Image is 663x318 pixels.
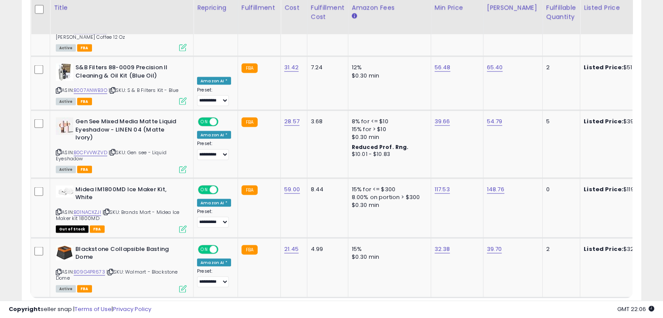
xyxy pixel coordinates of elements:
div: Preset: [197,268,231,288]
div: Amazon AI * [197,77,231,85]
a: 39.70 [487,245,502,254]
div: Repricing [197,3,234,13]
div: ASIN: [56,118,187,173]
small: FBA [241,186,258,195]
div: 12% [352,64,424,71]
span: 2025-09-17 22:06 GMT [617,305,654,313]
div: [PERSON_NAME] [487,3,539,13]
a: B0CFVVWZVD [74,149,107,156]
a: 148.76 [487,185,504,194]
div: 8.00% on portion > $300 [352,193,424,201]
b: Listed Price: [584,63,623,71]
img: 41tJhgj-7pL._SL40_.jpg [56,118,73,135]
a: 28.57 [284,117,299,126]
span: All listings currently available for purchase on Amazon [56,285,76,293]
span: FBA [77,285,92,293]
div: 2 [546,64,573,71]
div: 0 [546,186,573,193]
div: ASIN: [56,64,187,104]
div: $32.38 [584,245,656,253]
div: Listed Price [584,3,659,13]
b: Blackstone Collapsible Basting Dome [75,245,181,264]
div: 8.44 [311,186,341,193]
span: All listings that are currently out of stock and unavailable for purchase on Amazon [56,226,88,233]
a: 21.45 [284,245,299,254]
div: Fulfillment [241,3,277,13]
strong: Copyright [9,305,41,313]
div: $0.30 min [352,133,424,141]
span: OFF [217,118,231,126]
div: $0.30 min [352,72,424,80]
small: FBA [241,245,258,255]
div: Preset: [197,209,231,228]
span: | SKU: S & B Filters Kit - Blue [109,87,178,94]
div: Min Price [435,3,479,13]
div: 8% for <= $10 [352,118,424,125]
span: ON [199,118,210,126]
span: ON [199,246,210,253]
a: B007ANWB3O [74,87,107,94]
img: 51kHg6MArwL._SL40_.jpg [56,64,73,81]
span: All listings currently available for purchase on Amazon [56,166,76,173]
div: 4.99 [311,245,341,253]
div: Preset: [197,141,231,160]
div: 15% [352,245,424,253]
span: ON [199,186,210,193]
a: 56.48 [435,63,451,72]
a: 31.42 [284,63,299,72]
div: Fulfillment Cost [311,3,344,22]
div: Amazon AI * [197,259,231,267]
a: 65.40 [487,63,503,72]
b: Listed Price: [584,185,623,193]
a: B01NACXZJI [74,209,101,216]
a: 59.00 [284,185,300,194]
a: 39.66 [435,117,450,126]
div: Cost [284,3,303,13]
div: Fulfillable Quantity [546,3,576,22]
small: Amazon Fees. [352,13,357,20]
b: Listed Price: [584,245,623,253]
div: $51.13 [584,64,656,71]
span: FBA [77,44,92,52]
span: FBA [77,98,92,105]
a: 54.79 [487,117,503,126]
span: FBA [77,166,92,173]
a: 117.53 [435,185,450,194]
b: S&B Filters 88-0009 Precision II Cleaning & Oil Kit (Blue Oil) [75,64,181,82]
span: All listings currently available for purchase on Amazon [56,98,76,105]
div: $0.30 min [352,201,424,209]
span: | SKU: Walmart - Blackstone Dome [56,268,178,281]
span: | SKU: Gen see - Liquid Eyeshadow [56,149,167,162]
span: FBA [90,226,105,233]
img: 31mZCD5DZwL._SL40_.jpg [56,186,73,198]
span: OFF [217,186,231,193]
div: 15% for > $10 [352,125,424,133]
div: 3.68 [311,118,341,125]
div: seller snap | | [9,305,151,314]
div: $0.30 min [352,253,424,261]
a: 32.38 [435,245,450,254]
div: ASIN: [56,245,187,292]
div: Amazon AI * [197,199,231,207]
div: $119.99 [584,186,656,193]
span: All listings currently available for purchase on Amazon [56,44,76,52]
div: $39.66 [584,118,656,125]
span: OFF [217,246,231,253]
img: 31ueraFiQFL._SL40_.jpg [56,245,73,260]
div: Amazon Fees [352,3,427,13]
small: FBA [241,64,258,73]
div: 5 [546,118,573,125]
span: | SKU: Brands Mart - Midea Ice Maker kit 1800MD [56,209,179,222]
a: Privacy Policy [113,305,151,313]
div: Title [54,3,190,13]
div: ASIN: [56,186,187,232]
b: Gen See Mixed Media Matte Liquid Eyeshadow - LINEN 04 (Matte Ivory) [75,118,181,144]
div: 2 [546,245,573,253]
b: Listed Price: [584,117,623,125]
div: 7.24 [311,64,341,71]
div: 15% for <= $300 [352,186,424,193]
b: Midea IM1800MD Ice Maker Kit, White [75,186,181,204]
a: B09G4PR673 [74,268,105,276]
b: Reduced Prof. Rng. [352,143,409,151]
div: Preset: [197,87,231,107]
